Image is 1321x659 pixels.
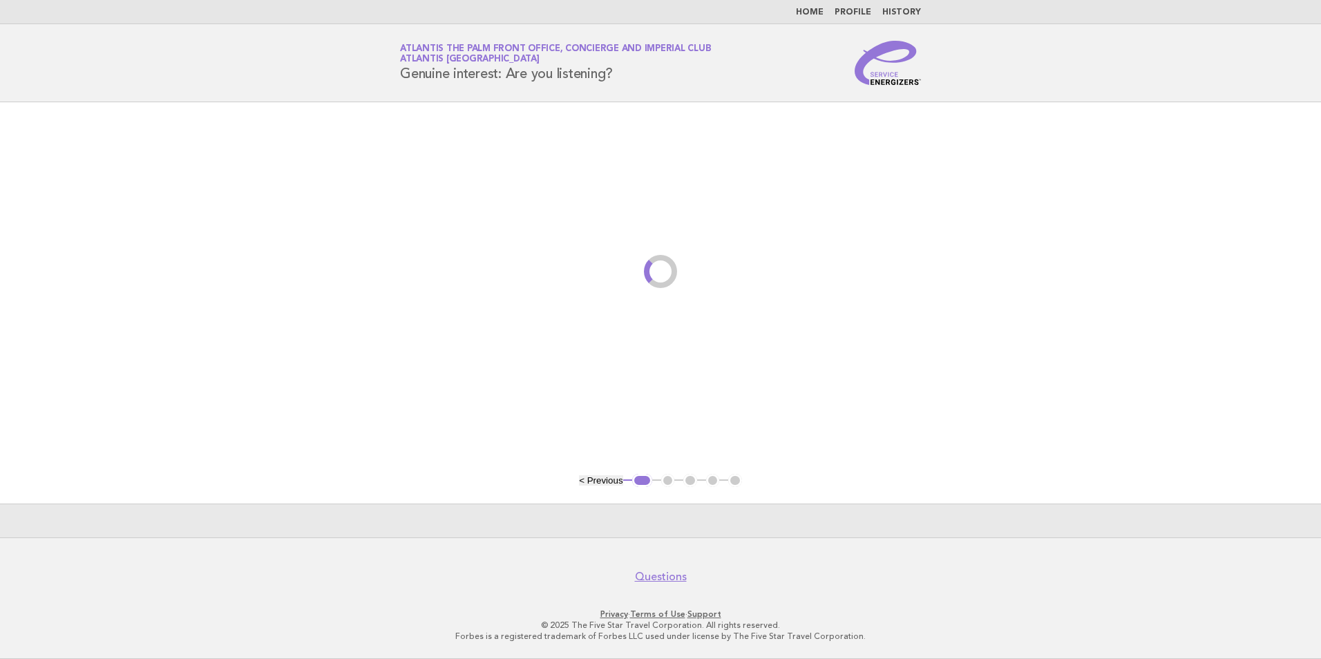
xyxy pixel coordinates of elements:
[400,45,711,81] h1: Genuine interest: Are you listening?
[796,8,824,17] a: Home
[635,570,687,584] a: Questions
[630,609,685,619] a: Terms of Use
[687,609,721,619] a: Support
[882,8,921,17] a: History
[835,8,871,17] a: Profile
[855,41,921,85] img: Service Energizers
[238,609,1083,620] p: · ·
[400,55,540,64] span: Atlantis [GEOGRAPHIC_DATA]
[238,620,1083,631] p: © 2025 The Five Star Travel Corporation. All rights reserved.
[238,631,1083,642] p: Forbes is a registered trademark of Forbes LLC used under license by The Five Star Travel Corpora...
[600,609,628,619] a: Privacy
[400,44,711,64] a: Atlantis The Palm Front Office, Concierge and Imperial ClubAtlantis [GEOGRAPHIC_DATA]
